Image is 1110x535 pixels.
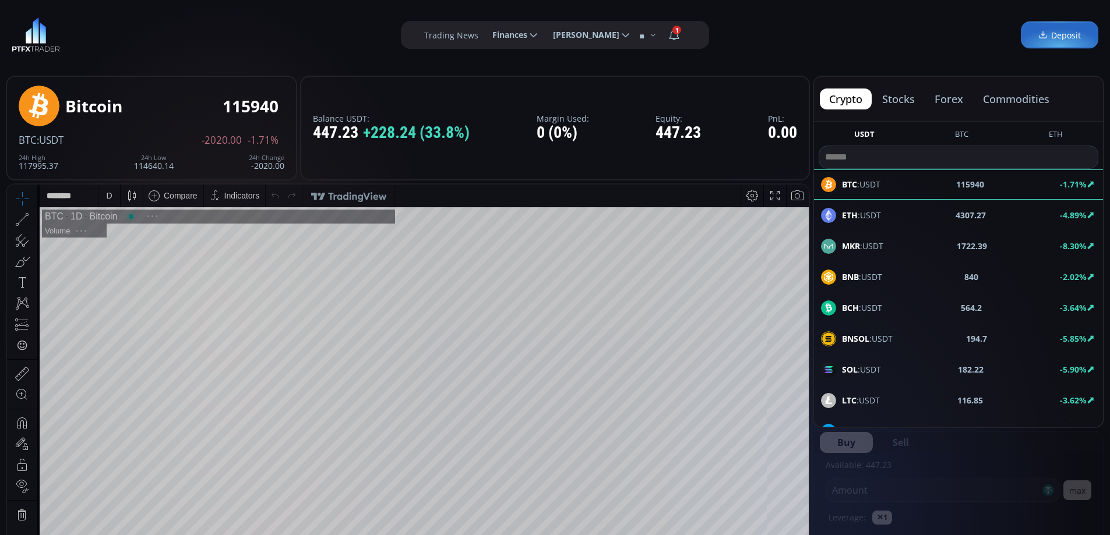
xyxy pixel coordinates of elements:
[672,26,681,34] span: 1
[10,155,20,166] div: 
[842,333,869,344] b: BNSOL
[156,462,175,484] div: Go to
[19,154,58,161] div: 24h High
[842,302,882,314] span: :USDT
[768,124,797,142] div: 0.00
[38,27,57,37] div: BTC
[363,124,470,142] span: +228.24 (33.8%)
[974,88,1059,109] button: commodities
[964,271,978,283] b: 840
[157,6,191,16] div: Compare
[537,124,589,142] div: 0 (0%)
[669,468,725,477] span: 16:40:14 (UTC)
[57,27,75,37] div: 1D
[780,468,795,477] div: auto
[59,468,68,477] div: 1y
[842,240,860,251] b: MKR
[665,462,729,484] button: 16:40:14 (UTC)
[484,23,527,47] span: Finances
[957,394,983,406] b: 116.85
[842,395,857,406] b: LTC
[656,114,701,123] label: Equity:
[768,114,797,123] label: PnL:
[956,209,986,221] b: 4307.27
[842,364,858,375] b: SOL
[76,468,87,477] div: 3m
[95,468,106,477] div: 1m
[820,88,872,109] button: crypto
[248,135,279,146] span: -1.71%
[1038,29,1081,41] span: Deposit
[756,462,776,484] div: Toggle Log Scale
[1060,395,1087,406] b: -3.62%
[1060,240,1087,251] b: -8.30%
[75,27,110,37] div: Bitcoin
[842,271,859,282] b: BNB
[19,154,58,170] div: 117995.37
[115,468,124,477] div: 5d
[962,425,983,437] b: 24.89
[958,363,984,375] b: 182.22
[134,154,174,170] div: 114640.14
[202,135,242,146] span: -2020.00
[842,240,883,252] span: :USDT
[217,6,253,16] div: Indicators
[1060,426,1087,437] b: -4.56%
[27,434,32,450] div: Hide Drawings Toolbar
[760,468,771,477] div: log
[842,426,861,437] b: LINK
[842,332,893,345] span: :USDT
[545,23,619,47] span: [PERSON_NAME]
[842,394,880,406] span: :USDT
[1044,129,1067,143] button: ETH
[537,114,589,123] label: Margin Used:
[842,209,881,221] span: :USDT
[873,88,924,109] button: stocks
[12,17,60,52] img: LOGO
[37,133,64,147] span: :USDT
[1060,364,1087,375] b: -5.90%
[1060,271,1087,282] b: -2.02%
[740,462,756,484] div: Toggle Percentage
[1060,333,1087,344] b: -5.85%
[119,27,129,37] div: Market open
[132,468,141,477] div: 1d
[842,210,858,221] b: ETH
[249,154,284,161] div: 24h Change
[776,462,799,484] div: Toggle Auto Scale
[313,114,470,123] label: Balance USDT:
[842,302,859,313] b: BCH
[961,302,982,314] b: 564.2
[950,129,973,143] button: BTC
[1060,210,1087,221] b: -4.89%
[134,154,174,161] div: 24h Low
[313,124,470,142] div: 447.23
[957,240,987,252] b: 1722.39
[842,363,881,375] span: :USDT
[65,97,122,115] div: Bitcoin
[223,97,279,115] div: 115940
[99,6,105,16] div: D
[966,332,987,345] b: 194.7
[842,271,882,283] span: :USDT
[42,468,51,477] div: 5y
[842,425,885,437] span: :USDT
[38,42,63,51] div: Volume
[1021,22,1098,49] a: Deposit
[925,88,972,109] button: forex
[656,124,701,142] div: 447.23
[1060,302,1087,313] b: -3.64%
[850,129,879,143] button: USDT
[19,133,37,147] span: BTC
[424,29,478,41] label: Trading News
[249,154,284,170] div: -2020.00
